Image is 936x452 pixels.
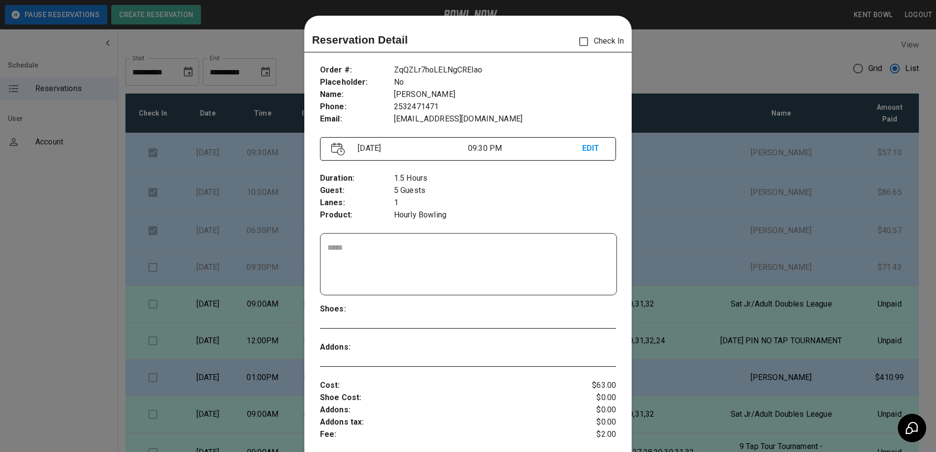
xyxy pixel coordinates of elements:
[320,76,394,89] p: Placeholder :
[320,89,394,101] p: Name :
[320,428,567,441] p: Fee :
[354,143,468,154] p: [DATE]
[320,380,567,392] p: Cost :
[394,172,616,185] p: 1.5 Hours
[567,404,616,416] p: $0.00
[394,89,616,101] p: [PERSON_NAME]
[320,341,394,354] p: Addons :
[320,416,567,428] p: Addons tax :
[320,101,394,113] p: Phone :
[394,64,616,76] p: ZqQZLr7hoLELNgCRElao
[320,197,394,209] p: Lanes :
[567,428,616,441] p: $2.00
[320,64,394,76] p: Order # :
[573,31,624,52] p: Check In
[394,185,616,197] p: 5 Guests
[320,303,394,315] p: Shoes :
[394,101,616,113] p: 2532471471
[394,113,616,125] p: [EMAIL_ADDRESS][DOMAIN_NAME]
[320,172,394,185] p: Duration :
[567,416,616,428] p: $0.00
[320,209,394,221] p: Product :
[320,392,567,404] p: Shoe Cost :
[320,185,394,197] p: Guest :
[394,76,616,89] p: No
[312,32,408,48] p: Reservation Detail
[320,113,394,125] p: Email :
[582,143,605,155] p: EDIT
[567,380,616,392] p: $63.00
[331,143,345,156] img: Vector
[567,392,616,404] p: $0.00
[394,197,616,209] p: 1
[394,209,616,221] p: Hourly Bowling
[468,143,582,154] p: 09:30 PM
[320,404,567,416] p: Addons :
